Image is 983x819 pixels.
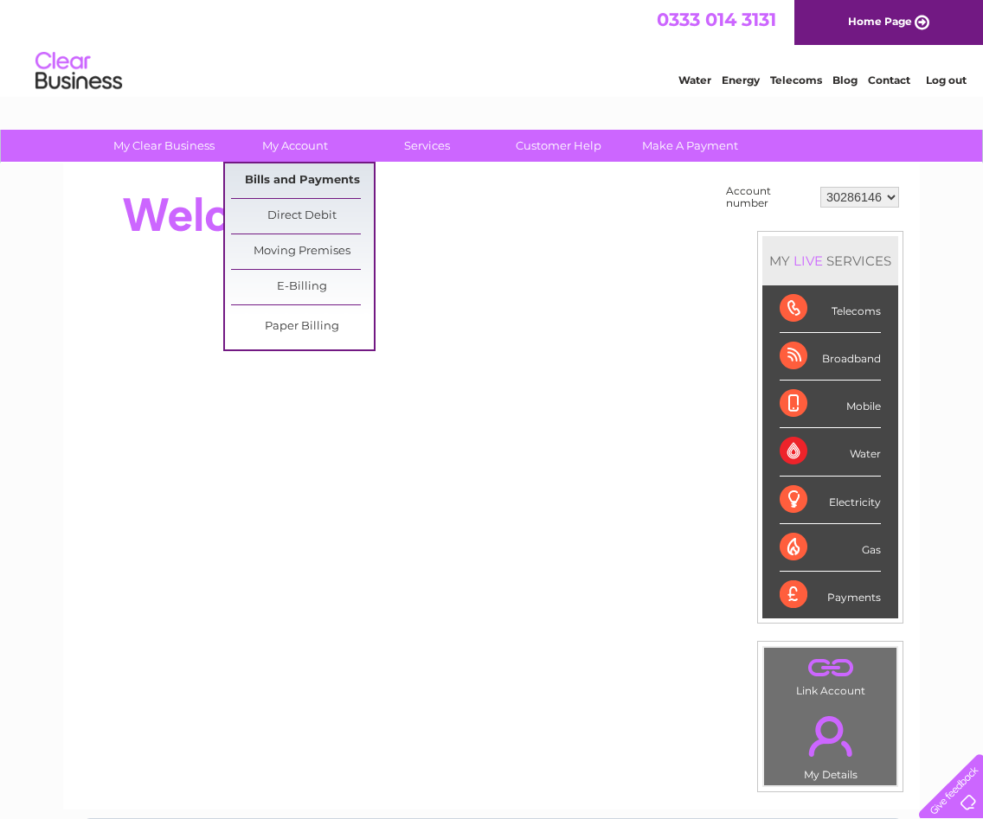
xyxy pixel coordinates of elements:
[926,74,967,86] a: Log out
[35,45,123,98] img: logo.png
[762,236,898,285] div: MY SERVICES
[231,310,374,344] a: Paper Billing
[722,74,760,86] a: Energy
[780,428,881,476] div: Water
[763,647,897,701] td: Link Account
[224,130,367,162] a: My Account
[768,706,892,766] a: .
[832,74,858,86] a: Blog
[780,381,881,428] div: Mobile
[678,74,711,86] a: Water
[780,285,881,333] div: Telecoms
[763,701,897,786] td: My Details
[231,270,374,304] a: E-Billing
[231,234,374,269] a: Moving Premises
[768,652,892,682] a: .
[780,477,881,524] div: Electricity
[868,74,910,86] a: Contact
[722,181,816,214] td: Account number
[657,9,776,30] a: 0333 014 3131
[780,333,881,381] div: Broadband
[356,130,498,162] a: Services
[231,163,374,198] a: Bills and Payments
[93,130,235,162] a: My Clear Business
[619,130,761,162] a: Make A Payment
[780,524,881,572] div: Gas
[487,130,630,162] a: Customer Help
[231,199,374,234] a: Direct Debit
[790,253,826,269] div: LIVE
[780,572,881,618] div: Payments
[84,10,902,84] div: Clear Business is a trading name of Verastar Limited (registered in [GEOGRAPHIC_DATA] No. 3667643...
[770,74,822,86] a: Telecoms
